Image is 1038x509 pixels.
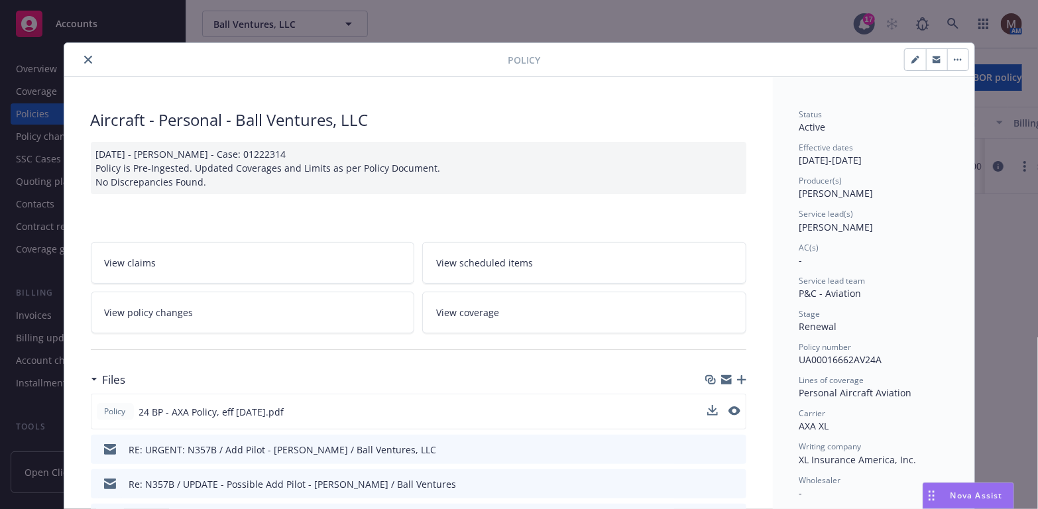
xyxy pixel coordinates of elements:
[799,208,854,219] span: Service lead(s)
[799,374,864,386] span: Lines of coverage
[708,443,719,457] button: download file
[799,341,852,353] span: Policy number
[799,187,874,199] span: [PERSON_NAME]
[728,406,740,416] button: preview file
[129,477,457,491] div: Re: N357B / UPDATE - Possible Add Pilot - [PERSON_NAME] / Ball Ventures
[129,443,437,457] div: RE: URGENT: N357B / Add Pilot - [PERSON_NAME] / Ball Ventures, LLC
[923,482,1014,509] button: Nova Assist
[799,142,948,167] div: [DATE] - [DATE]
[799,175,842,186] span: Producer(s)
[729,443,741,457] button: preview file
[139,405,284,419] span: 24 BP - AXA Policy, eff [DATE].pdf
[799,308,821,319] span: Stage
[799,254,803,266] span: -
[799,142,854,153] span: Effective dates
[707,405,718,419] button: download file
[102,406,129,418] span: Policy
[951,490,1003,501] span: Nova Assist
[422,292,746,333] a: View coverage
[799,121,826,133] span: Active
[436,256,533,270] span: View scheduled items
[799,287,862,300] span: P&C - Aviation
[105,256,156,270] span: View claims
[707,405,718,416] button: download file
[729,477,741,491] button: preview file
[799,242,819,253] span: AC(s)
[799,420,829,432] span: AXA XL
[799,353,882,366] span: UA00016662AV24A
[799,453,917,466] span: XL Insurance America, Inc.
[91,242,415,284] a: View claims
[422,242,746,284] a: View scheduled items
[508,53,541,67] span: Policy
[799,109,823,120] span: Status
[91,292,415,333] a: View policy changes
[91,371,126,388] div: Files
[799,486,803,499] span: -
[799,386,912,399] span: Personal Aircraft Aviation
[436,306,499,319] span: View coverage
[799,441,862,452] span: Writing company
[105,306,194,319] span: View policy changes
[91,109,746,131] div: Aircraft - Personal - Ball Ventures, LLC
[799,221,874,233] span: [PERSON_NAME]
[799,475,841,486] span: Wholesaler
[80,52,96,68] button: close
[708,477,719,491] button: download file
[799,320,837,333] span: Renewal
[799,275,866,286] span: Service lead team
[728,405,740,419] button: preview file
[923,483,940,508] div: Drag to move
[103,371,126,388] h3: Files
[799,408,826,419] span: Carrier
[91,142,746,194] div: [DATE] - [PERSON_NAME] - Case: 01222314 Policy is Pre-Ingested. Updated Coverages and Limits as p...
